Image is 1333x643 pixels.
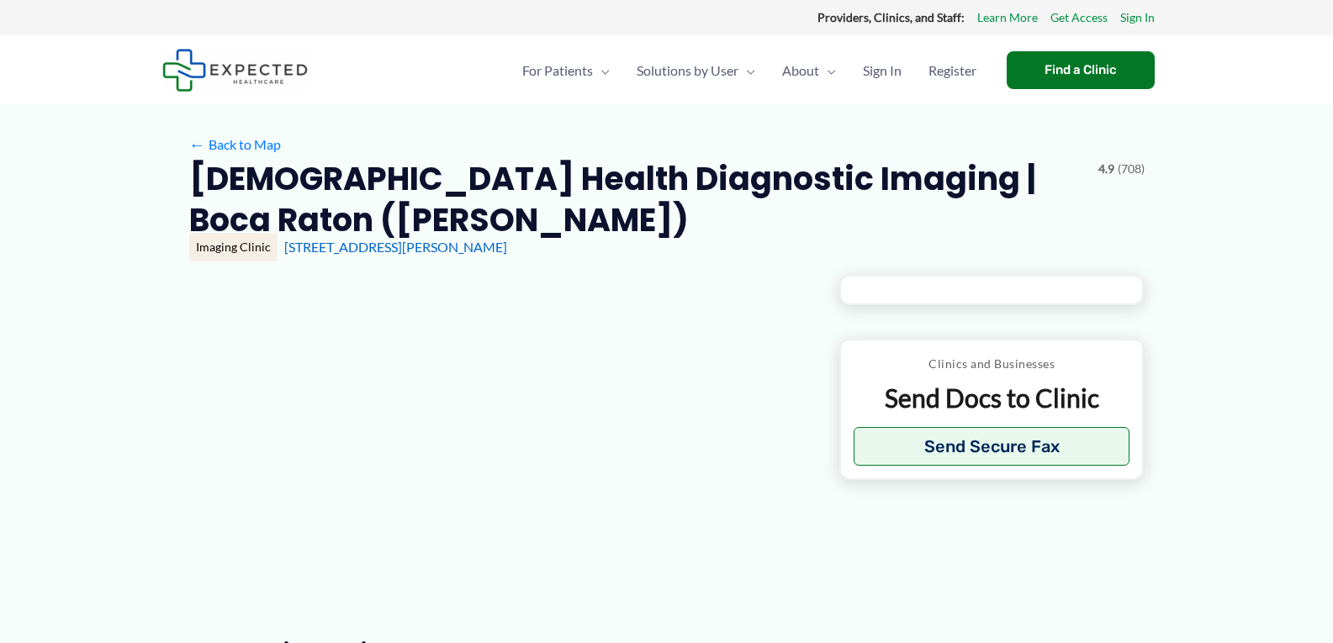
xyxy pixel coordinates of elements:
span: ← [189,136,205,152]
a: Register [915,41,990,100]
a: Solutions by UserMenu Toggle [623,41,769,100]
a: Get Access [1050,7,1108,29]
a: [STREET_ADDRESS][PERSON_NAME] [284,239,507,255]
span: Menu Toggle [593,41,610,100]
button: Send Secure Fax [854,427,1130,466]
span: 4.9 [1098,158,1114,180]
a: Sign In [1120,7,1155,29]
span: For Patients [522,41,593,100]
a: AboutMenu Toggle [769,41,849,100]
nav: Primary Site Navigation [509,41,990,100]
a: Learn More [977,7,1038,29]
span: About [782,41,819,100]
span: Menu Toggle [738,41,755,100]
div: Imaging Clinic [189,233,278,261]
span: (708) [1118,158,1145,180]
a: Sign In [849,41,915,100]
a: For PatientsMenu Toggle [509,41,623,100]
strong: Providers, Clinics, and Staff: [817,10,965,24]
a: ←Back to Map [189,132,281,157]
span: Sign In [863,41,902,100]
a: Find a Clinic [1007,51,1155,89]
span: Register [928,41,976,100]
p: Clinics and Businesses [854,353,1130,375]
span: Menu Toggle [819,41,836,100]
span: Solutions by User [637,41,738,100]
img: Expected Healthcare Logo - side, dark font, small [162,49,308,92]
h2: [DEMOGRAPHIC_DATA] Health Diagnostic Imaging | Boca Raton ([PERSON_NAME]) [189,158,1085,241]
p: Send Docs to Clinic [854,382,1130,414]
